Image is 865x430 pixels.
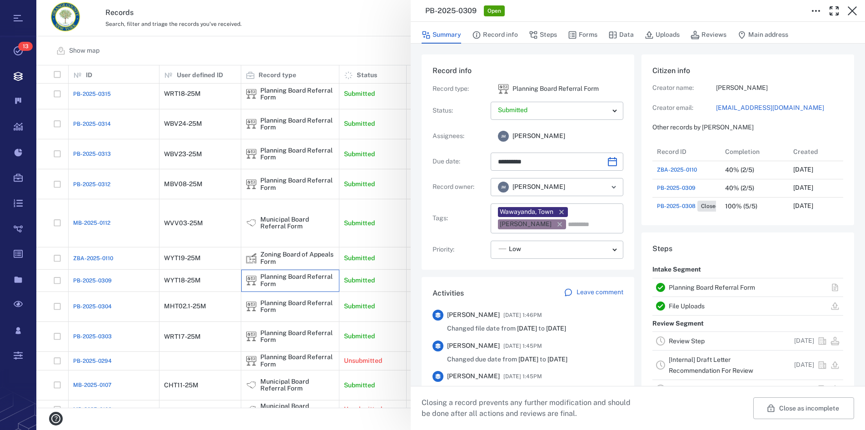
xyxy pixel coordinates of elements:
a: Planning Board Referral Form [669,284,755,291]
button: Close as incomplete [753,397,854,419]
span: [PERSON_NAME] [512,132,565,141]
button: Main address [737,26,788,44]
button: Close [843,2,861,20]
div: Record ID [657,139,686,164]
div: J M [498,182,509,193]
h3: PB-2025-0309 [425,5,477,16]
div: Created [793,139,818,164]
p: [DATE] [793,165,813,174]
span: Changed due date from to [447,355,567,364]
span: [DATE] 1:45PM [503,341,542,351]
a: Review Step [669,337,705,345]
span: Closed [699,203,721,210]
p: Closing a record prevents any further modification and should be done after all actions and revie... [422,397,638,419]
p: [PERSON_NAME] [716,84,843,93]
span: [DATE] 1:45PM [503,371,542,382]
button: Toggle Fullscreen [825,2,843,20]
a: PB-2025-0309 [657,184,696,192]
a: ZBA-2025-0110 [657,166,697,174]
button: Choose date, selected date is Sep 13, 2025 [603,153,621,171]
p: Priority : [432,245,487,254]
div: [PERSON_NAME] [500,220,552,229]
button: Record info [472,26,518,44]
div: StepsIntake SegmentPlanning Board Referral FormFile UploadsReview SegmentReview Step[DATE][Intern... [641,232,854,417]
div: Planning Board Referral Form [498,84,509,94]
p: Submitted [498,106,609,115]
p: Planning Board Referral Form [512,84,599,94]
button: Toggle to Edit Boxes [807,2,825,20]
h6: Record info [432,65,623,76]
p: [DATE] [794,385,814,394]
p: Due date : [432,157,487,166]
p: Other records by [PERSON_NAME] [652,123,843,132]
p: Record type : [432,84,487,94]
p: Leave comment [577,288,623,297]
button: Steps [529,26,557,44]
p: Record owner : [432,183,487,192]
p: [DATE] [793,202,813,211]
p: Assignees : [432,132,487,141]
span: [DATE] [547,356,567,363]
span: 13 [18,42,33,51]
button: Open [607,181,620,193]
a: [Internal] Draft Letter Recommendation For Review [669,356,753,374]
p: [DATE] [794,336,814,346]
h6: Activities [432,288,464,299]
p: Tags : [432,214,487,223]
button: Uploads [645,26,680,44]
div: 100% (5/5) [725,203,757,210]
a: Leave comment [564,288,623,299]
span: PB-2025-0308 [657,202,696,210]
button: Reviews [691,26,726,44]
div: Record infoRecord type:icon Planning Board Referral FormPlanning Board Referral FormStatus:Assign... [422,54,634,277]
div: Created [789,143,857,161]
img: icon Planning Board Referral Form [498,84,509,94]
a: [EMAIL_ADDRESS][DOMAIN_NAME] [716,104,843,113]
div: J M [498,131,509,142]
button: Forms [568,26,597,44]
button: Summary [422,26,461,44]
a: File Uploads [669,302,705,310]
h6: Steps [652,243,843,254]
span: Changed file date from to [447,324,566,333]
span: [PERSON_NAME] [447,311,500,320]
span: Help [20,6,39,15]
span: [DATE] [518,356,538,363]
p: Status : [432,106,487,115]
span: [DATE] 1:46PM [503,310,542,321]
span: Open [486,7,503,15]
div: Completion [725,139,760,164]
div: Citizen infoCreator name:[PERSON_NAME]Creator email:[EMAIL_ADDRESS][DOMAIN_NAME]Other records by ... [641,54,854,232]
p: [DATE] [794,361,814,370]
span: [PERSON_NAME] [447,372,500,381]
span: [DATE] [546,325,566,332]
span: Low [509,245,521,254]
p: Creator name: [652,84,716,93]
p: Intake Segment [652,262,701,278]
div: 40% (2/5) [725,185,754,192]
span: [PERSON_NAME] [512,183,565,192]
div: Wawayanda, Town [500,208,553,217]
span: [PERSON_NAME] [447,341,500,351]
div: Completion [721,143,789,161]
div: 40% (2/5) [725,167,754,173]
span: [DATE] [517,325,537,332]
button: Data [608,26,634,44]
div: Record ID [652,143,721,161]
p: Creator email: [652,104,716,113]
p: [DATE] [793,183,813,193]
p: Review Segment [652,316,704,332]
h6: Citizen info [652,65,843,76]
a: PB-2025-0308Closed [657,201,722,212]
